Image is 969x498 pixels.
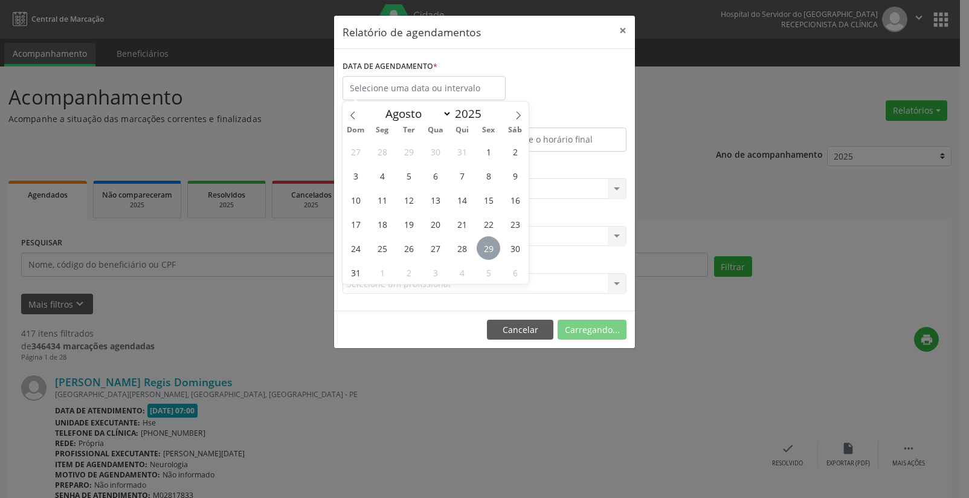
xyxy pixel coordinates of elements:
[423,212,447,236] span: Agosto 20, 2025
[343,57,437,76] label: DATA DE AGENDAMENTO
[344,188,367,212] span: Agosto 10, 2025
[475,126,502,134] span: Sex
[397,188,420,212] span: Agosto 12, 2025
[396,126,422,134] span: Ter
[450,236,474,260] span: Agosto 28, 2025
[344,260,367,284] span: Agosto 31, 2025
[344,140,367,163] span: Julho 27, 2025
[344,236,367,260] span: Agosto 24, 2025
[503,260,527,284] span: Setembro 6, 2025
[503,212,527,236] span: Agosto 23, 2025
[370,260,394,284] span: Setembro 1, 2025
[370,236,394,260] span: Agosto 25, 2025
[369,126,396,134] span: Seg
[423,260,447,284] span: Setembro 3, 2025
[379,105,452,122] select: Month
[488,109,626,128] label: ATÉ
[343,76,506,100] input: Selecione uma data ou intervalo
[477,164,500,187] span: Agosto 8, 2025
[423,188,447,212] span: Agosto 13, 2025
[423,140,447,163] span: Julho 30, 2025
[450,212,474,236] span: Agosto 21, 2025
[611,16,635,45] button: Close
[370,212,394,236] span: Agosto 18, 2025
[477,260,500,284] span: Setembro 5, 2025
[370,164,394,187] span: Agosto 4, 2025
[477,140,500,163] span: Agosto 1, 2025
[450,188,474,212] span: Agosto 14, 2025
[503,236,527,260] span: Agosto 30, 2025
[423,164,447,187] span: Agosto 6, 2025
[397,236,420,260] span: Agosto 26, 2025
[450,260,474,284] span: Setembro 4, 2025
[343,24,481,40] h5: Relatório de agendamentos
[344,164,367,187] span: Agosto 3, 2025
[558,320,626,340] button: Carregando...
[503,188,527,212] span: Agosto 16, 2025
[397,260,420,284] span: Setembro 2, 2025
[477,212,500,236] span: Agosto 22, 2025
[477,188,500,212] span: Agosto 15, 2025
[370,140,394,163] span: Julho 28, 2025
[452,106,492,121] input: Year
[344,212,367,236] span: Agosto 17, 2025
[397,212,420,236] span: Agosto 19, 2025
[422,126,449,134] span: Qua
[502,126,529,134] span: Sáb
[343,126,369,134] span: Dom
[449,126,475,134] span: Qui
[370,188,394,212] span: Agosto 11, 2025
[503,140,527,163] span: Agosto 2, 2025
[450,164,474,187] span: Agosto 7, 2025
[487,320,553,340] button: Cancelar
[503,164,527,187] span: Agosto 9, 2025
[488,128,626,152] input: Selecione o horário final
[450,140,474,163] span: Julho 31, 2025
[477,236,500,260] span: Agosto 29, 2025
[397,164,420,187] span: Agosto 5, 2025
[397,140,420,163] span: Julho 29, 2025
[423,236,447,260] span: Agosto 27, 2025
